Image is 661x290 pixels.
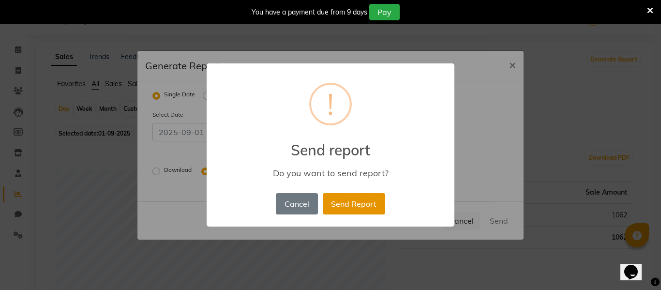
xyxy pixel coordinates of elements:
h2: Send report [207,130,454,159]
iframe: chat widget [620,251,651,280]
button: Send Report [323,193,385,214]
button: Pay [369,4,400,20]
button: Cancel [276,193,317,214]
div: Do you want to send report? [221,168,440,179]
div: You have a payment due from 9 days [252,7,367,17]
div: ! [327,85,334,123]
